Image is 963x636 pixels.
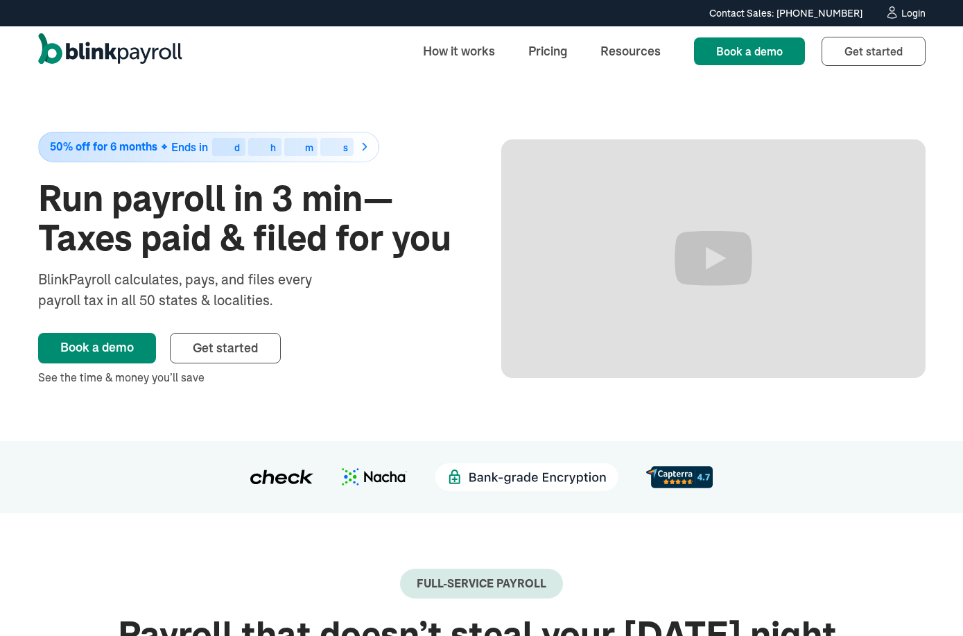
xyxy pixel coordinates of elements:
[38,33,182,69] a: home
[234,143,240,153] div: d
[709,6,862,21] div: Contact Sales: [PHONE_NUMBER]
[305,143,313,153] div: m
[170,333,281,363] a: Get started
[417,577,546,590] div: Full-Service payroll
[517,36,578,66] a: Pricing
[646,466,713,488] img: d56c0860-961d-46a8-819e-eda1494028f8.svg
[193,340,258,356] span: Get started
[270,143,276,153] div: h
[694,37,805,65] a: Book a demo
[38,132,462,162] a: 50% off for 6 monthsEnds indhms
[885,6,926,21] a: Login
[501,139,926,378] iframe: Run Payroll in 3 min with BlinkPayroll
[38,369,462,386] div: See the time & money you’ll save
[844,44,903,58] span: Get started
[343,143,348,153] div: s
[822,37,926,66] a: Get started
[38,179,462,258] h1: Run payroll in 3 min—Taxes paid & filed for you
[412,36,506,66] a: How it works
[50,141,157,153] span: 50% off for 6 months
[901,8,926,18] div: Login
[171,140,208,154] span: Ends in
[38,269,349,311] div: BlinkPayroll calculates, pays, and files every payroll tax in all 50 states & localities.
[589,36,672,66] a: Resources
[38,333,156,363] a: Book a demo
[716,44,783,58] span: Book a demo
